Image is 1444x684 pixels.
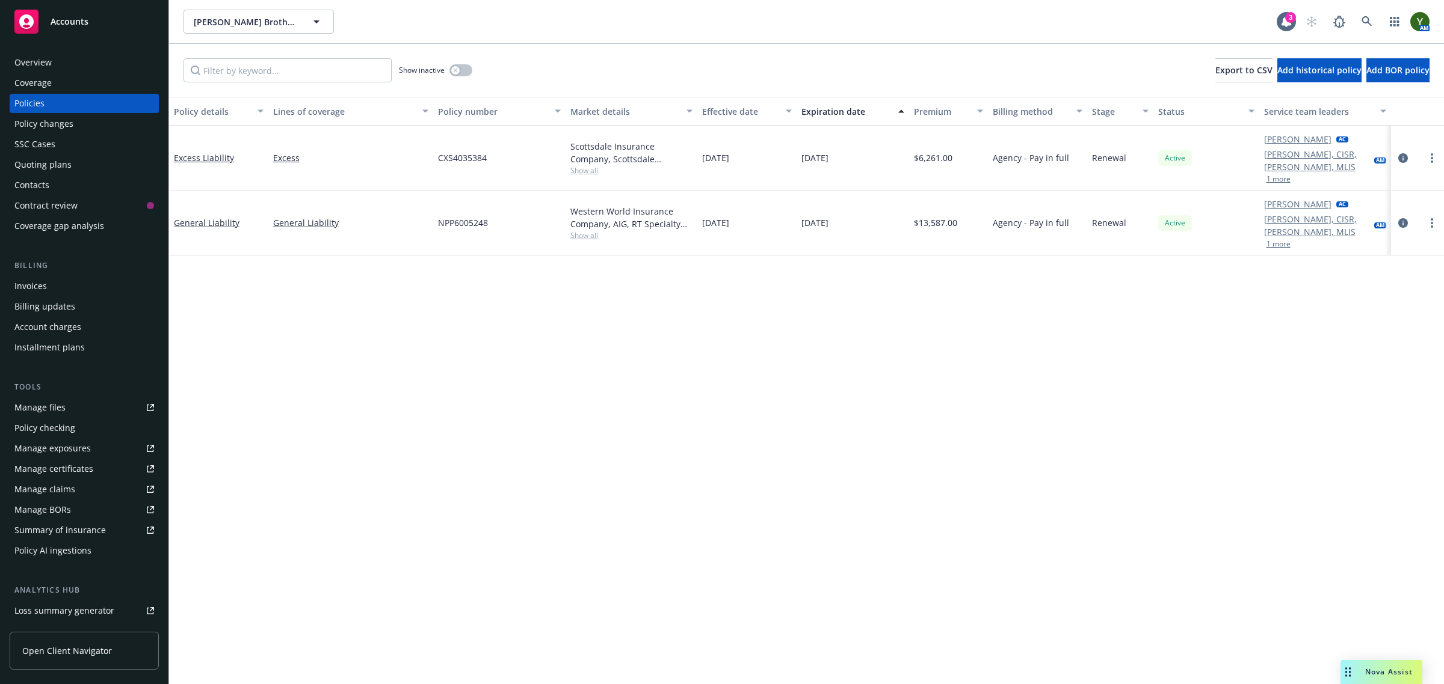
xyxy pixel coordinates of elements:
a: Overview [10,53,159,72]
div: Billing [10,260,159,272]
span: Show all [570,230,693,240]
a: General Liability [273,216,428,229]
div: Manage BORs [14,500,71,519]
button: Premium [909,97,989,126]
button: [PERSON_NAME] Brothers, LLC [184,10,334,34]
a: Loss summary generator [10,601,159,620]
a: General Liability [174,217,239,228]
a: circleInformation [1396,216,1410,230]
button: 1 more [1267,176,1291,183]
a: Contract review [10,196,159,215]
div: Market details [570,105,680,118]
a: [PERSON_NAME], CISR, [PERSON_NAME], MLIS [1264,213,1370,238]
a: [PERSON_NAME] [1264,198,1331,210]
button: Add historical policy [1277,58,1362,82]
a: Policy changes [10,114,159,133]
div: Effective date [702,105,779,118]
button: Billing method [988,97,1087,126]
a: more [1425,151,1439,165]
span: [DATE] [702,151,729,164]
a: Manage exposures [10,439,159,458]
div: Manage certificates [14,459,93,478]
div: Loss summary generator [14,601,114,620]
div: Contract review [14,196,78,215]
a: [PERSON_NAME], CISR, [PERSON_NAME], MLIS [1264,148,1370,173]
span: Export to CSV [1215,64,1273,76]
div: Manage claims [14,480,75,499]
input: Filter by keyword... [184,58,392,82]
button: Stage [1087,97,1153,126]
div: Policy details [174,105,250,118]
button: Policy number [433,97,566,126]
button: Market details [566,97,698,126]
a: more [1425,216,1439,230]
div: Overview [14,53,52,72]
span: Show inactive [399,65,445,75]
a: Report a Bug [1327,10,1351,34]
div: Invoices [14,276,47,296]
div: Policy changes [14,114,73,133]
div: Analytics hub [10,584,159,596]
a: SSC Cases [10,135,159,154]
span: Agency - Pay in full [993,216,1069,229]
span: Renewal [1092,151,1126,164]
div: Coverage [14,73,52,93]
button: Add BOR policy [1366,58,1430,82]
div: Policy checking [14,418,75,438]
button: Policy details [169,97,268,126]
button: Expiration date [797,97,909,126]
button: Effective date [697,97,797,126]
div: Manage exposures [14,439,91,458]
a: Excess [273,151,428,164]
div: Western World Insurance Company, AIG, RT Specialty Insurance Services, LLC (RSG Specialty, LLC) [570,205,693,230]
span: Add historical policy [1277,64,1362,76]
span: [DATE] [801,151,828,164]
a: Quoting plans [10,155,159,174]
a: Manage files [10,398,159,417]
a: Manage certificates [10,459,159,478]
a: Policy checking [10,418,159,438]
div: Coverage gap analysis [14,216,104,236]
a: Installment plans [10,338,159,357]
div: Account charges [14,317,81,337]
button: Nova Assist [1341,660,1422,684]
a: Policies [10,94,159,113]
a: Start snowing [1300,10,1324,34]
a: Invoices [10,276,159,296]
div: Summary of insurance [14,521,106,540]
div: Billing updates [14,297,75,316]
button: Service team leaders [1259,97,1392,126]
img: photo [1410,12,1430,31]
a: Search [1355,10,1379,34]
div: Contacts [14,176,49,195]
button: Status [1153,97,1259,126]
div: Quoting plans [14,155,72,174]
div: Lines of coverage [273,105,415,118]
a: Billing updates [10,297,159,316]
a: Switch app [1383,10,1407,34]
span: Renewal [1092,216,1126,229]
span: Active [1163,218,1187,228]
span: NPP6005248 [438,216,488,229]
a: Account charges [10,317,159,337]
div: Status [1158,105,1241,118]
span: Active [1163,153,1187,163]
a: circleInformation [1396,151,1410,165]
div: Scottsdale Insurance Company, Scottsdale Insurance Company (Nationwide), RT Specialty Insurance S... [570,140,693,165]
div: Premium [914,105,970,118]
button: 1 more [1267,240,1291,248]
button: Export to CSV [1215,58,1273,82]
div: Drag to move [1341,660,1356,684]
span: Add BOR policy [1366,64,1430,76]
span: [PERSON_NAME] Brothers, LLC [194,16,298,28]
span: Open Client Navigator [22,644,112,657]
div: Billing method [993,105,1069,118]
span: [DATE] [801,216,828,229]
a: Policy AI ingestions [10,541,159,560]
span: Nova Assist [1365,667,1413,677]
span: $13,587.00 [914,216,957,229]
div: Service team leaders [1264,105,1374,118]
div: Policy AI ingestions [14,541,91,560]
a: Contacts [10,176,159,195]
